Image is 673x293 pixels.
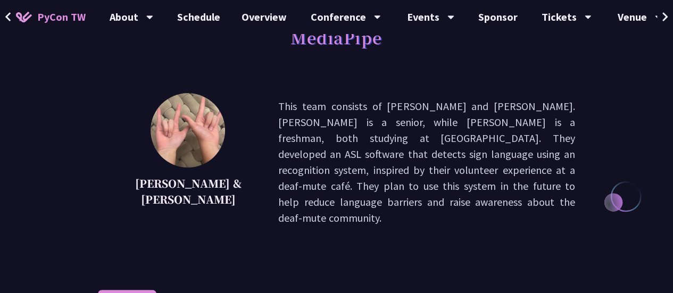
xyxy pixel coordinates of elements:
img: Megan & Ethan [151,93,225,168]
img: Home icon of PyCon TW 2025 [16,12,32,22]
span: PyCon TW [37,9,86,25]
a: PyCon TW [5,4,96,30]
p: This team consists of [PERSON_NAME] and [PERSON_NAME]. [PERSON_NAME] is a senior, while [PERSON_N... [278,98,575,226]
p: [PERSON_NAME] & [PERSON_NAME] [124,175,252,207]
